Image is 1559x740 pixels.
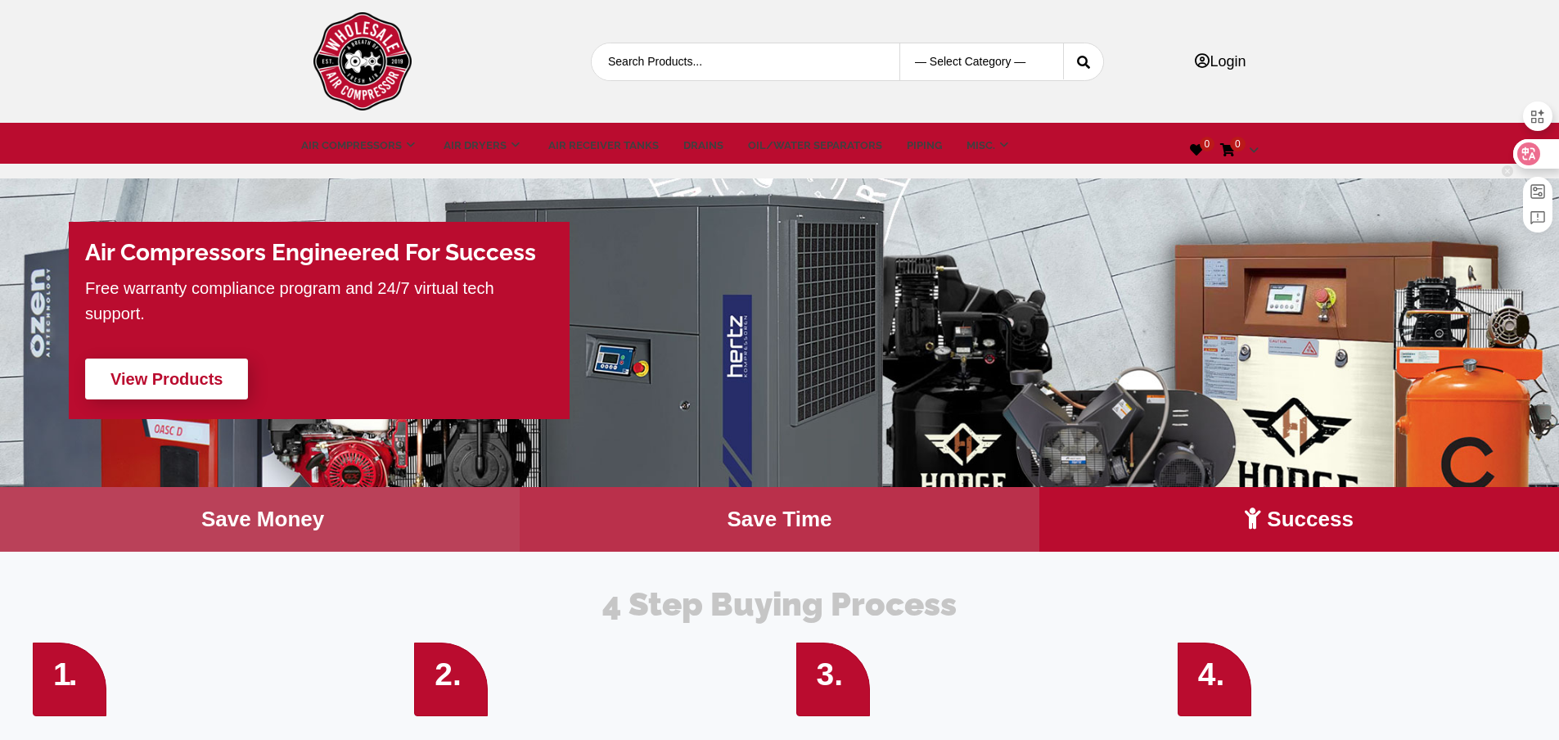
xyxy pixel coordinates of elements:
[907,138,942,154] a: Piping
[53,657,75,692] span: 1.
[1195,53,1246,70] a: Login
[444,138,524,154] a: Air Dryers
[1190,143,1203,157] a: 0
[85,276,553,325] p: Free warranty compliance program and 24/7 virtual tech support.
[1267,507,1354,531] strong: Success
[85,239,536,266] span: Air Compressors Engineered For Success
[33,643,106,716] a: 1.
[1200,137,1215,151] span: 0
[683,138,723,154] a: Drains
[727,507,831,531] strong: Save Time
[414,643,488,716] a: 2.
[435,657,462,692] span: 2.
[966,138,1012,154] a: Misc.
[748,138,882,154] a: Oil/Water Separators
[602,584,957,623] span: 4 Step Buying Process
[1178,643,1251,716] a: 4.
[796,643,870,716] a: 3.
[1230,137,1246,151] span: 0
[1198,657,1225,692] span: 4.
[301,138,419,154] a: Air Compressors
[110,370,223,388] span: View Products
[85,359,248,399] a: View Products
[548,138,659,154] a: Air Receiver Tanks
[201,507,324,531] strong: Save Money
[817,657,844,692] span: 3.
[592,43,873,80] input: Search Products...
